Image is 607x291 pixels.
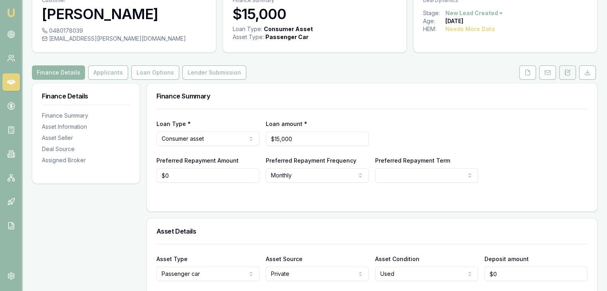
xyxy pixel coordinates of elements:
[42,112,130,120] div: Finance Summary
[156,256,188,262] label: Asset Type
[233,33,264,41] div: Asset Type :
[6,8,16,18] img: emu-icon-u.png
[182,65,246,80] button: Lender Submission
[266,120,307,127] label: Loan amount *
[156,168,259,183] input: $
[32,65,87,80] a: Finance Details
[130,65,181,80] a: Loan Options
[156,157,239,164] label: Preferred Repayment Amount
[42,156,130,164] div: Assigned Broker
[266,132,369,146] input: $
[266,157,356,164] label: Preferred Repayment Frequency
[265,33,308,41] div: Passenger Car
[233,6,397,22] h3: $15,000
[32,65,85,80] button: Finance Details
[42,35,206,43] div: [EMAIL_ADDRESS][PERSON_NAME][DOMAIN_NAME]
[156,120,191,127] label: Loan Type *
[42,6,206,22] h3: [PERSON_NAME]
[375,157,450,164] label: Preferred Repayment Term
[423,17,445,25] div: Age:
[445,25,495,33] div: Needs More Data
[484,267,587,281] input: $
[88,65,128,80] button: Applicants
[375,256,419,262] label: Asset Condition
[423,9,445,17] div: Stage:
[156,93,587,99] h3: Finance Summary
[131,65,179,80] button: Loan Options
[156,228,587,234] h3: Asset Details
[42,93,130,99] h3: Finance Details
[264,25,313,33] div: Consumer Asset
[233,25,262,33] div: Loan Type:
[42,123,130,131] div: Asset Information
[42,134,130,142] div: Asset Seller
[445,9,504,17] button: New Lead Created
[423,25,445,33] div: HEM:
[42,27,206,35] div: 0480178039
[484,256,529,262] label: Deposit amount
[87,65,130,80] a: Applicants
[181,65,248,80] a: Lender Submission
[42,145,130,153] div: Deal Source
[266,256,303,262] label: Asset Source
[445,17,463,25] div: [DATE]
